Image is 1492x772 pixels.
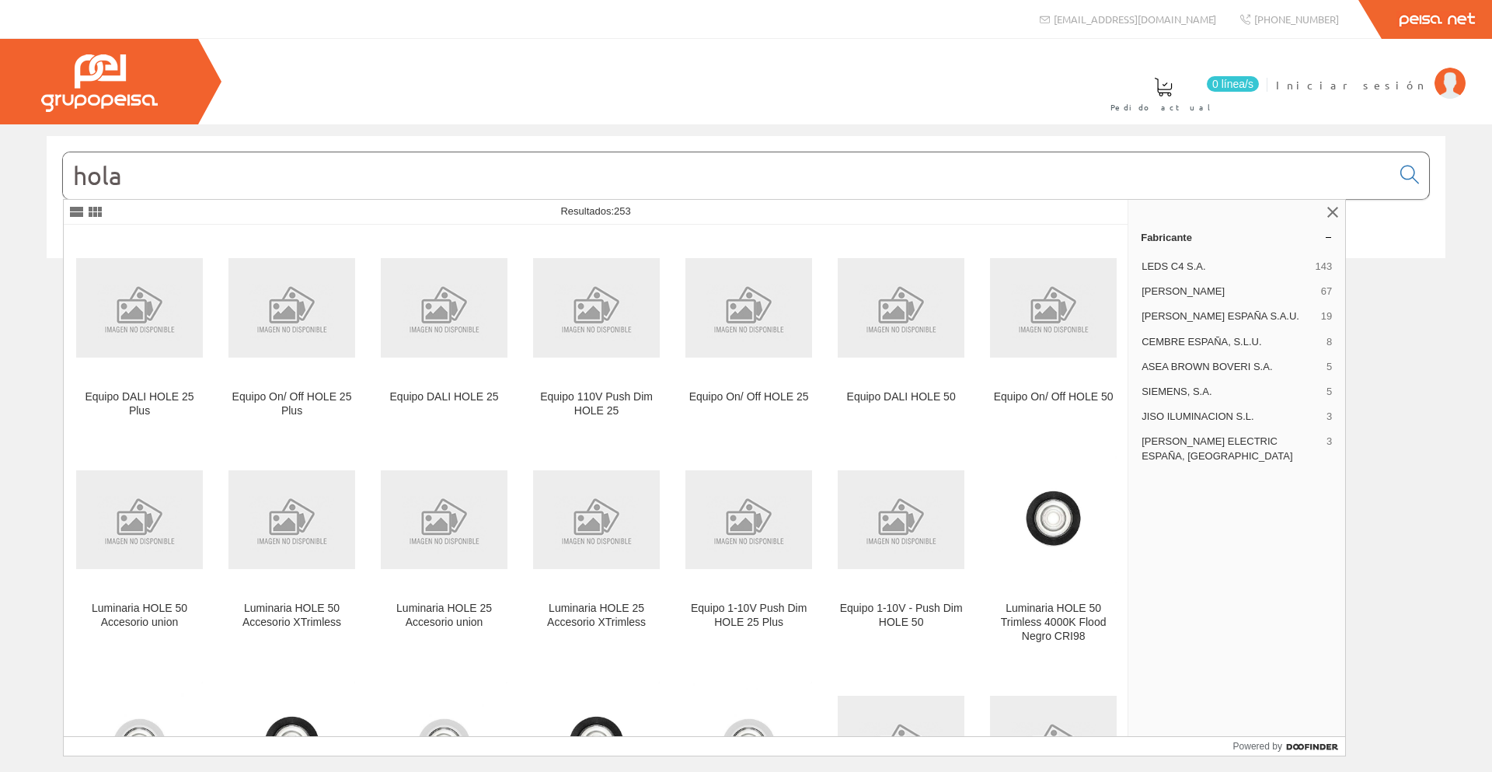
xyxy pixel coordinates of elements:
div: Luminaria HOLE 50 Accesorio union [76,602,203,630]
div: Equipo On/ Off HOLE 25 [685,390,812,404]
span: 3 [1326,435,1332,463]
span: [PERSON_NAME] ELECTRIC ESPAÑA, [GEOGRAPHIC_DATA] [1142,435,1320,463]
span: Powered by [1233,739,1282,753]
a: Equipo DALI HOLE 25 Plus Equipo DALI HOLE 25 Plus [64,225,215,436]
span: [PHONE_NUMBER] [1254,12,1339,26]
div: Equipo On/ Off HOLE 25 Plus [228,390,355,418]
span: 3 [1326,410,1332,424]
span: Pedido actual [1110,100,1216,115]
span: 67 [1321,285,1332,299]
a: Luminaria HOLE 25 Accesorio union Luminaria HOLE 25 Accesorio union [368,437,520,662]
img: Luminaria HOLE 50 Accesorio XTrimless [228,470,355,569]
div: Equipo 1-10V - Push Dim HOLE 50 [838,602,964,630]
span: [EMAIL_ADDRESS][DOMAIN_NAME] [1054,12,1216,26]
a: Equipo DALI HOLE 25 Equipo DALI HOLE 25 [368,225,520,436]
div: © Grupo Peisa [47,278,1445,291]
div: Luminaria HOLE 25 Accesorio union [381,602,507,630]
input: Buscar... [63,152,1391,199]
div: Luminaria HOLE 50 Accesorio XTrimless [228,602,355,630]
img: Grupo Peisa [41,54,158,112]
span: 0 línea/s [1207,76,1259,92]
a: Fabricante [1128,225,1345,250]
a: Powered by [1233,737,1346,756]
img: Equipo 1-10V Push Dim HOLE 25 Plus [685,470,812,569]
a: Iniciar sesión [1276,65,1466,79]
img: Equipo On/ Off HOLE 50 [990,258,1117,357]
a: Luminaria HOLE 50 Accesorio union Luminaria HOLE 50 Accesorio union [64,437,215,662]
img: Equipo DALI HOLE 50 [838,258,964,357]
span: 19 [1321,309,1332,323]
a: Equipo 1-10V Push Dim HOLE 25 Plus Equipo 1-10V Push Dim HOLE 25 Plus [673,437,824,662]
span: ASEA BROWN BOVERI S.A. [1142,360,1320,374]
img: Equipo DALI HOLE 25 Plus [76,258,203,357]
a: Luminaria HOLE 50 Trimless 4000K Flood Negro CRI98 Luminaria HOLE 50 Trimless 4000K Flood Negro C... [978,437,1129,662]
a: Equipo 110V Push Dim HOLE 25 Equipo 110V Push Dim HOLE 25 [521,225,672,436]
img: Equipo 110V Push Dim HOLE 25 [533,258,660,357]
div: Equipo DALI HOLE 25 Plus [76,390,203,418]
a: Equipo On/ Off HOLE 25 Equipo On/ Off HOLE 25 [673,225,824,436]
img: Equipo On/ Off HOLE 25 Plus [228,258,355,357]
div: Luminaria HOLE 25 Accesorio XTrimless [533,602,660,630]
div: Equipo DALI HOLE 25 [381,390,507,404]
img: Luminaria HOLE 50 Trimless 4000K Flood Negro CRI98 [990,456,1117,583]
a: Equipo On/ Off HOLE 50 Equipo On/ Off HOLE 50 [978,225,1129,436]
span: [PERSON_NAME] [1142,285,1315,299]
div: Equipo 1-10V Push Dim HOLE 25 Plus [685,602,812,630]
div: Equipo 110V Push Dim HOLE 25 [533,390,660,418]
span: SIEMENS, S.A. [1142,385,1320,399]
span: 5 [1326,385,1332,399]
div: Equipo DALI HOLE 50 [838,390,964,404]
a: Luminaria HOLE 50 Accesorio XTrimless Luminaria HOLE 50 Accesorio XTrimless [216,437,368,662]
img: Luminaria HOLE 25 Accesorio union [381,470,507,569]
img: Equipo DALI HOLE 25 [381,258,507,357]
span: [PERSON_NAME] ESPAÑA S.A.U. [1142,309,1315,323]
span: Iniciar sesión [1276,77,1427,93]
div: Equipo On/ Off HOLE 50 [990,390,1117,404]
span: 253 [614,205,631,217]
span: CEMBRE ESPAÑA, S.L.U. [1142,335,1320,349]
span: Resultados: [560,205,630,217]
div: Luminaria HOLE 50 Trimless 4000K Flood Negro CRI98 [990,602,1117,644]
span: LEDS C4 S.A. [1142,260,1309,274]
a: Equipo DALI HOLE 50 Equipo DALI HOLE 50 [825,225,977,436]
img: Luminaria HOLE 25 Accesorio XTrimless [533,470,660,569]
img: Equipo 1-10V - Push Dim HOLE 50 [838,470,964,569]
a: Equipo On/ Off HOLE 25 Plus Equipo On/ Off HOLE 25 Plus [216,225,368,436]
span: 5 [1326,360,1332,374]
a: Equipo 1-10V - Push Dim HOLE 50 Equipo 1-10V - Push Dim HOLE 50 [825,437,977,662]
img: Equipo On/ Off HOLE 25 [685,258,812,357]
span: 8 [1326,335,1332,349]
a: Luminaria HOLE 25 Accesorio XTrimless Luminaria HOLE 25 Accesorio XTrimless [521,437,672,662]
span: JISO ILUMINACION S.L. [1142,410,1320,424]
img: Luminaria HOLE 50 Accesorio union [76,470,203,569]
span: 143 [1315,260,1332,274]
